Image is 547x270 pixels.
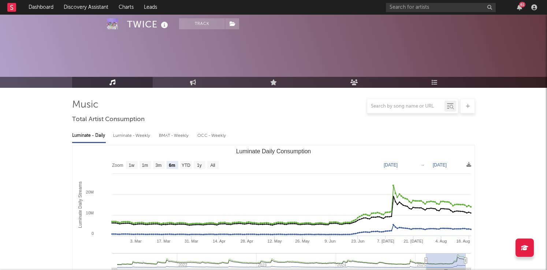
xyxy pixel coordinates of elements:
[325,239,336,243] text: 9. Jun
[113,130,152,142] div: Luminate - Weekly
[377,239,394,243] text: 7. [DATE]
[127,18,170,30] div: TWICE
[169,163,175,168] text: 6m
[159,130,190,142] div: BMAT - Weekly
[403,239,423,243] text: 21. [DATE]
[241,239,253,243] text: 28. Apr
[130,239,142,243] text: 3. Mar
[210,163,215,168] text: All
[420,162,425,168] text: →
[519,2,525,7] div: 61
[517,4,522,10] button: 61
[72,115,145,124] span: Total Artist Consumption
[86,190,94,194] text: 20M
[386,3,496,12] input: Search for artists
[92,231,94,236] text: 0
[197,130,227,142] div: OCC - Weekly
[435,239,447,243] text: 4. Aug
[351,239,364,243] text: 23. Jun
[156,163,162,168] text: 3m
[129,163,135,168] text: 1w
[86,211,94,215] text: 10M
[236,148,311,154] text: Luminate Daily Consumption
[197,163,202,168] text: 1y
[157,239,171,243] text: 17. Mar
[384,162,398,168] text: [DATE]
[367,104,444,109] input: Search by song name or URL
[112,163,123,168] text: Zoom
[72,130,106,142] div: Luminate - Daily
[142,163,148,168] text: 1m
[78,181,83,228] text: Luminate Daily Streams
[182,163,190,168] text: YTD
[433,162,447,168] text: [DATE]
[267,239,282,243] text: 12. May
[456,239,470,243] text: 18. Aug
[179,18,225,29] button: Track
[213,239,226,243] text: 14. Apr
[295,239,310,243] text: 26. May
[185,239,198,243] text: 31. Mar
